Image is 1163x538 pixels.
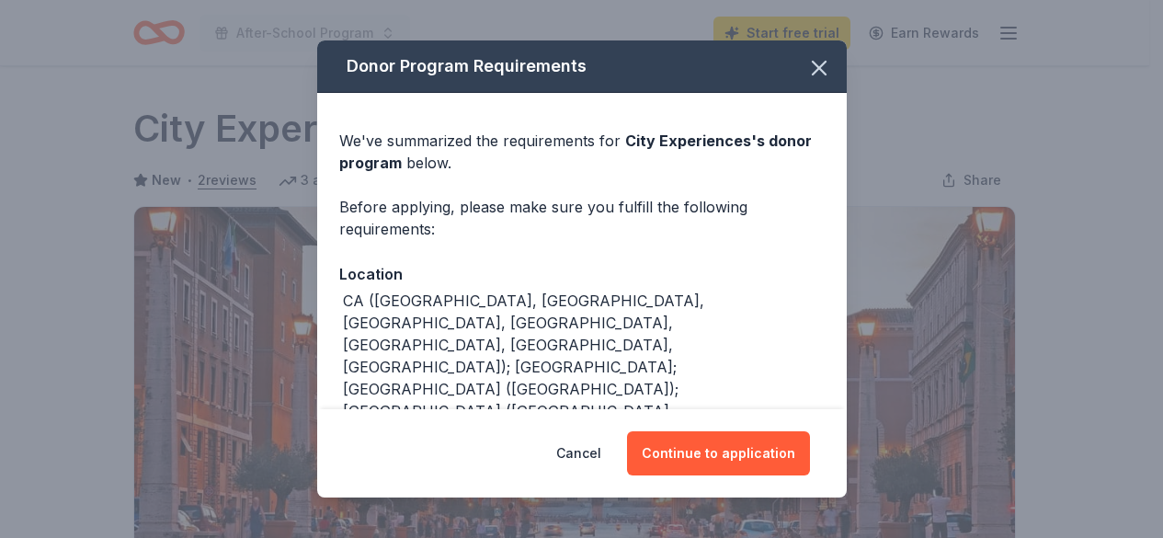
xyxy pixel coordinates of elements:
[339,130,825,174] div: We've summarized the requirements for below.
[339,262,825,286] div: Location
[339,196,825,240] div: Before applying, please make sure you fulfill the following requirements:
[627,431,810,475] button: Continue to application
[556,431,601,475] button: Cancel
[317,40,847,93] div: Donor Program Requirements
